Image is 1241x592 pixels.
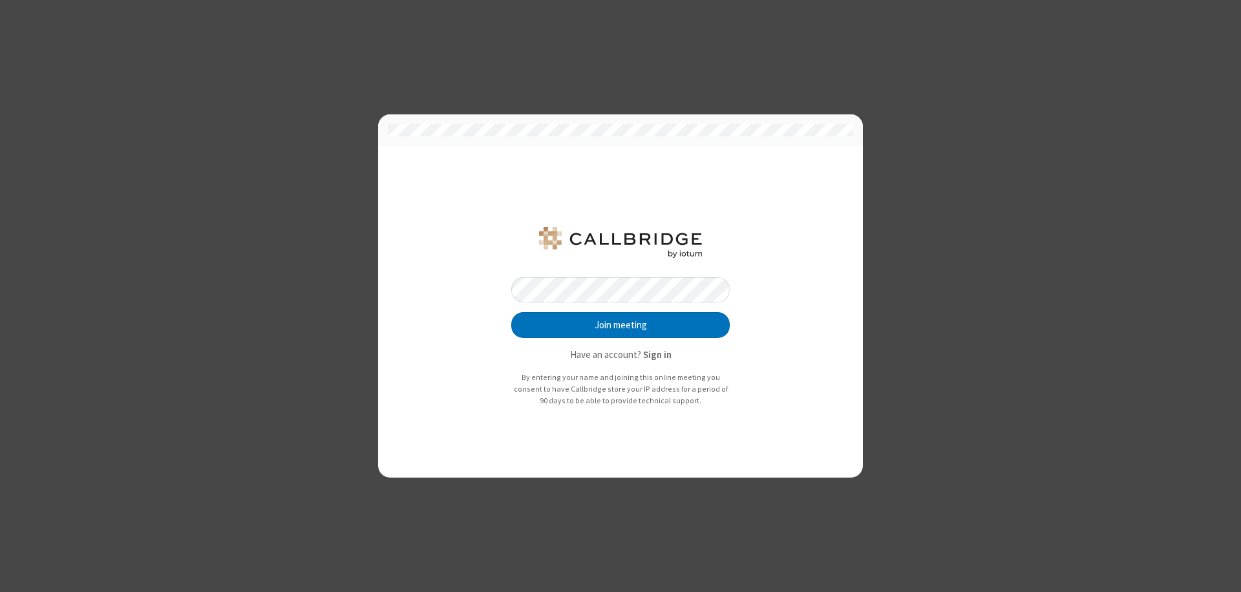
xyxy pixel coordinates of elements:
button: Join meeting [511,312,730,338]
p: By entering your name and joining this online meeting you consent to have Callbridge store your I... [511,372,730,406]
strong: Sign in [643,348,672,361]
button: Sign in [643,348,672,363]
p: Have an account? [511,348,730,363]
img: QA Selenium DO NOT DELETE OR CHANGE [536,227,705,258]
